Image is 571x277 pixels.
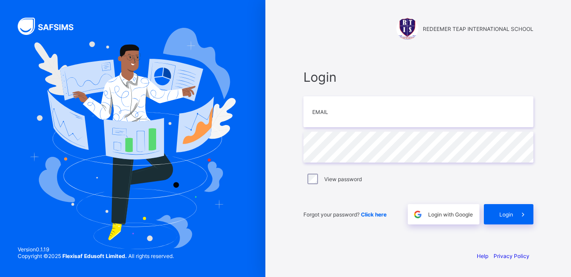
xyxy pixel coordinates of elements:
span: Forgot your password? [303,211,387,218]
span: Login [499,211,513,218]
img: google.396cfc9801f0270233282035f929180a.svg [413,209,423,220]
span: Copyright © 2025 All rights reserved. [18,253,174,259]
img: Hero Image [30,28,236,250]
span: Login with Google [428,211,473,218]
strong: Flexisaf Edusoft Limited. [62,253,127,259]
span: Login [303,69,533,85]
a: Help [477,253,488,259]
img: SAFSIMS Logo [18,18,84,35]
a: Privacy Policy [494,253,529,259]
span: Version 0.1.19 [18,246,174,253]
span: REDEEMER TEAP INTERNATIONAL SCHOOL [423,26,533,32]
label: View password [324,176,362,182]
a: Click here [361,211,387,218]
